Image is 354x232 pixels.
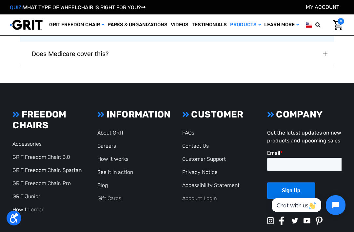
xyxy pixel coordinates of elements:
[169,14,190,35] a: Videos
[267,150,342,210] iframe: Form 0
[306,4,339,10] a: Account
[182,182,240,188] a: Accessibility Statement
[190,14,228,35] a: Testimonials
[10,19,43,30] img: GRIT All-Terrain Wheelchair and Mobility Equipment
[48,14,106,35] a: GRIT Freedom Chair
[97,169,133,175] a: See it in action
[291,218,298,223] img: twitter
[338,18,344,25] span: 0
[263,14,301,35] a: Learn More
[328,18,344,32] a: Cart with 0 items
[306,21,312,29] img: us.png
[97,143,116,149] a: Careers
[267,217,274,224] img: instagram
[12,180,71,186] a: GRIT Freedom Chair: Pro
[333,20,343,30] img: Cart
[97,156,128,162] a: How it works
[316,217,323,225] img: pinterest
[323,52,327,56] img: Does Medicare cover this?
[182,169,218,175] a: Privacy Notice
[267,109,342,120] h3: COMPANY
[12,193,40,200] a: GRIT Junior
[182,195,217,201] a: Account Login
[22,42,118,66] span: Does Medicare cover this?
[106,14,169,35] a: Parks & Organizations
[12,167,82,173] a: GRIT Freedom Chair: Spartan
[182,143,209,149] a: Contact Us
[97,130,124,136] a: About GRIT
[12,141,42,147] a: Accessories
[97,182,108,188] a: Blog
[182,109,257,120] h3: CUSTOMER
[228,14,263,35] a: Products
[325,18,328,32] input: Search
[20,42,334,66] button: Does Medicare cover this?
[182,156,226,162] a: Customer Support
[12,109,87,131] h3: FREEDOM CHAIRS
[10,4,146,11] a: QUIZ:WHAT TYPE OF WHEELCHAIR IS RIGHT FOR YOU?
[182,130,194,136] a: FAQs
[12,206,44,213] a: How to order
[97,109,172,120] h3: INFORMATION
[279,217,284,225] img: facebook
[10,4,23,11] span: QUIZ:
[97,195,121,201] a: Gift Cards
[12,154,70,160] a: GRIT Freedom Chair: 3.0
[267,129,342,145] p: Get the latest updates on new products and upcoming sales
[265,190,351,221] iframe: Tidio Chat
[304,218,310,223] img: youtube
